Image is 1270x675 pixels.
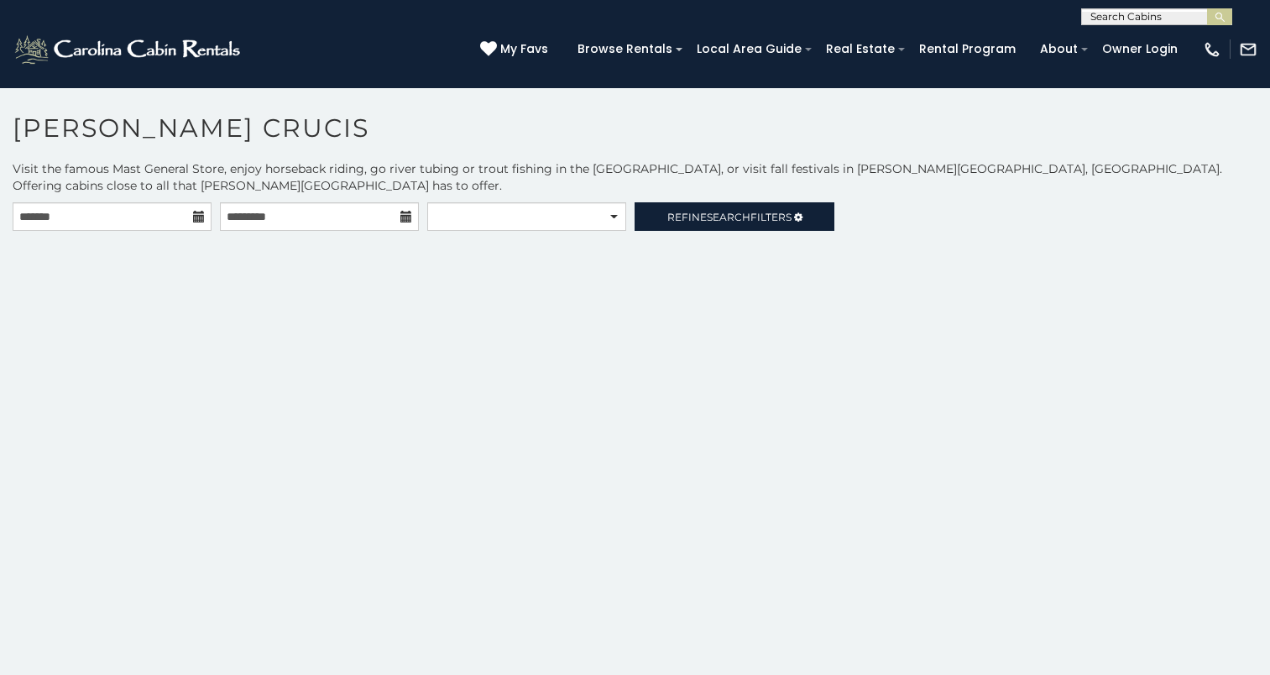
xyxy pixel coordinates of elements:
[1239,40,1257,59] img: mail-regular-white.png
[1203,40,1221,59] img: phone-regular-white.png
[1094,36,1186,62] a: Owner Login
[13,33,245,66] img: White-1-2.png
[480,40,552,59] a: My Favs
[707,211,750,223] span: Search
[688,36,810,62] a: Local Area Guide
[818,36,903,62] a: Real Estate
[635,202,834,231] a: RefineSearchFilters
[911,36,1024,62] a: Rental Program
[667,211,792,223] span: Refine Filters
[500,40,548,58] span: My Favs
[569,36,681,62] a: Browse Rentals
[1032,36,1086,62] a: About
